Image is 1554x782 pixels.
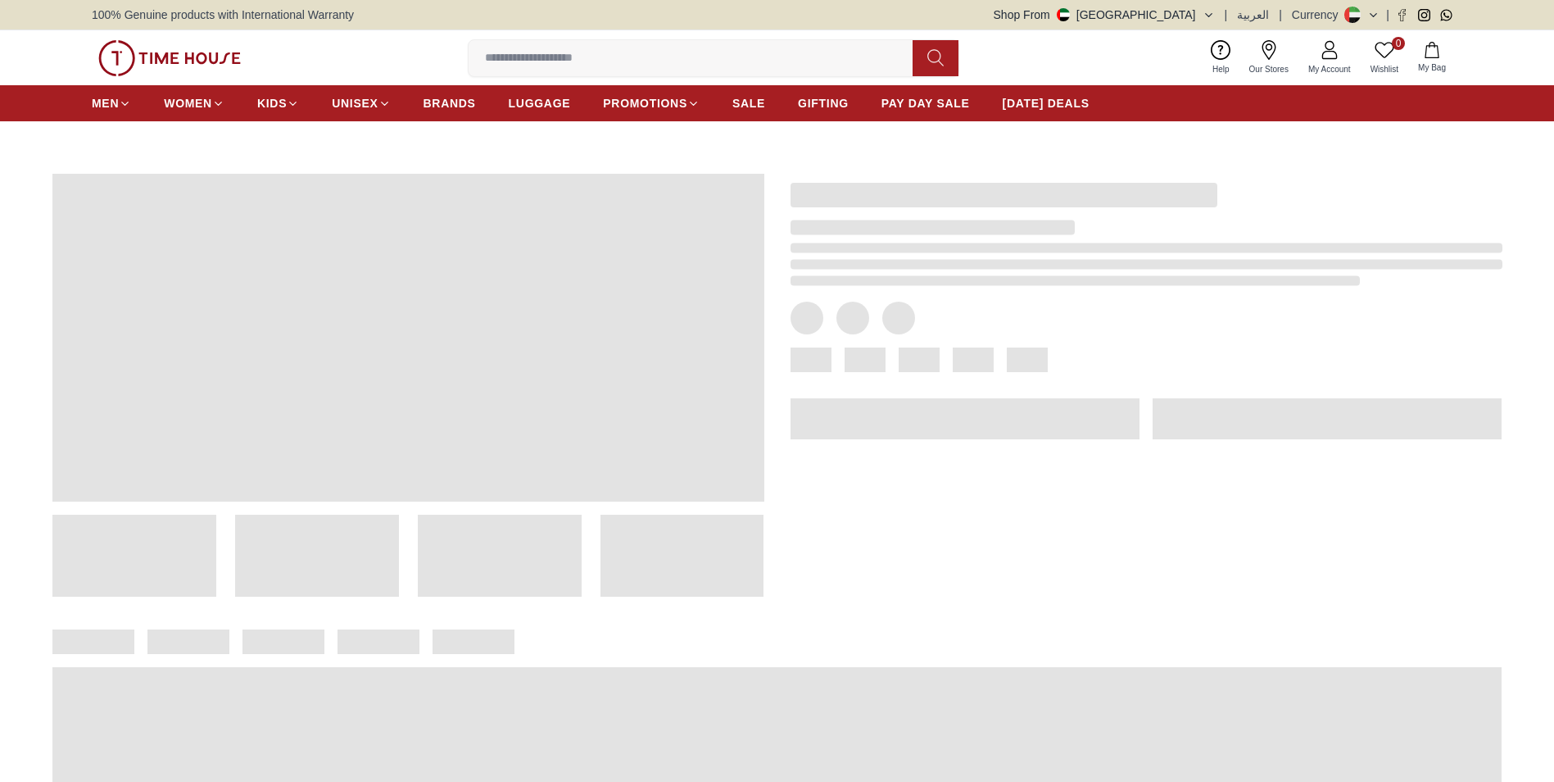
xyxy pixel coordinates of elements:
[92,7,354,23] span: 100% Genuine products with International Warranty
[1302,63,1357,75] span: My Account
[732,89,765,118] a: SALE
[332,89,390,118] a: UNISEX
[1206,63,1236,75] span: Help
[881,89,970,118] a: PAY DAY SALE
[424,95,476,111] span: BRANDS
[1292,7,1345,23] div: Currency
[603,89,700,118] a: PROMOTIONS
[798,95,849,111] span: GIFTING
[509,89,571,118] a: LUGGAGE
[509,95,571,111] span: LUGGAGE
[98,40,241,76] img: ...
[1225,7,1228,23] span: |
[1364,63,1405,75] span: Wishlist
[1411,61,1452,74] span: My Bag
[603,95,687,111] span: PROMOTIONS
[1057,8,1070,21] img: United Arab Emirates
[1396,9,1408,21] a: Facebook
[1361,37,1408,79] a: 0Wishlist
[332,95,378,111] span: UNISEX
[1203,37,1239,79] a: Help
[1003,95,1090,111] span: [DATE] DEALS
[257,89,299,118] a: KIDS
[1408,39,1456,77] button: My Bag
[1239,37,1298,79] a: Our Stores
[1440,9,1452,21] a: Whatsapp
[257,95,287,111] span: KIDS
[92,89,131,118] a: MEN
[994,7,1215,23] button: Shop From[GEOGRAPHIC_DATA]
[164,95,212,111] span: WOMEN
[1392,37,1405,50] span: 0
[1003,89,1090,118] a: [DATE] DEALS
[732,95,765,111] span: SALE
[1386,7,1389,23] span: |
[1418,9,1430,21] a: Instagram
[424,89,476,118] a: BRANDS
[1243,63,1295,75] span: Our Stores
[881,95,970,111] span: PAY DAY SALE
[1279,7,1282,23] span: |
[92,95,119,111] span: MEN
[164,89,224,118] a: WOMEN
[798,89,849,118] a: GIFTING
[1237,7,1269,23] button: العربية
